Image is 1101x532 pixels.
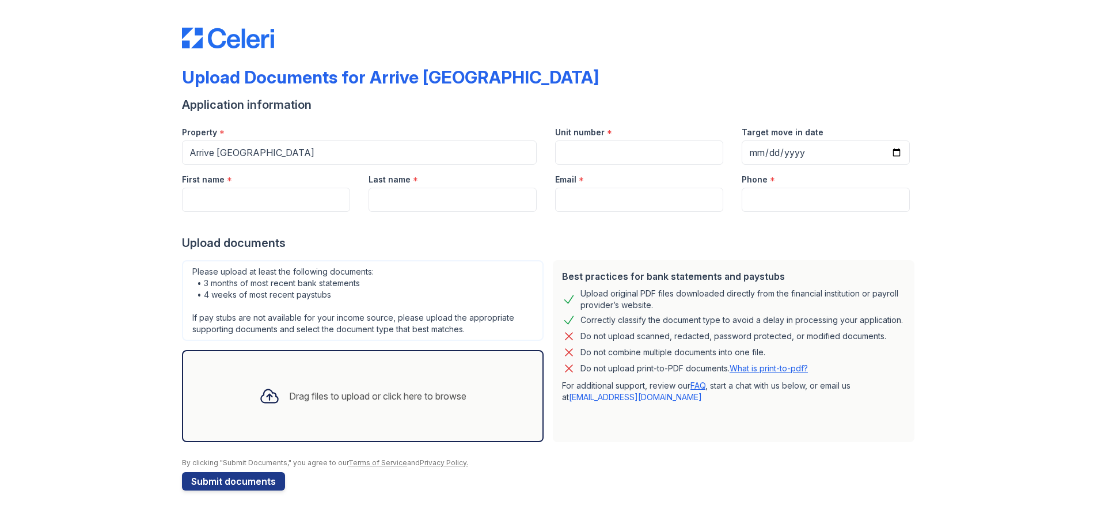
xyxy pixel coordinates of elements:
[562,269,905,283] div: Best practices for bank statements and paystubs
[730,363,808,373] a: What is print-to-pdf?
[580,329,886,343] div: Do not upload scanned, redacted, password protected, or modified documents.
[182,260,544,341] div: Please upload at least the following documents: • 3 months of most recent bank statements • 4 wee...
[580,288,905,311] div: Upload original PDF files downloaded directly from the financial institution or payroll provider’...
[420,458,468,467] a: Privacy Policy.
[182,458,919,468] div: By clicking "Submit Documents," you agree to our and
[555,127,605,138] label: Unit number
[562,380,905,403] p: For additional support, review our , start a chat with us below, or email us at
[182,174,225,185] label: First name
[690,381,705,390] a: FAQ
[580,363,808,374] p: Do not upload print-to-PDF documents.
[289,389,466,403] div: Drag files to upload or click here to browse
[182,235,919,251] div: Upload documents
[555,174,576,185] label: Email
[369,174,411,185] label: Last name
[569,392,702,402] a: [EMAIL_ADDRESS][DOMAIN_NAME]
[182,127,217,138] label: Property
[742,174,768,185] label: Phone
[182,28,274,48] img: CE_Logo_Blue-a8612792a0a2168367f1c8372b55b34899dd931a85d93a1a3d3e32e68fde9ad4.png
[182,97,919,113] div: Application information
[348,458,407,467] a: Terms of Service
[182,472,285,491] button: Submit documents
[182,67,599,88] div: Upload Documents for Arrive [GEOGRAPHIC_DATA]
[580,345,765,359] div: Do not combine multiple documents into one file.
[742,127,823,138] label: Target move in date
[1053,486,1089,520] iframe: chat widget
[580,313,903,327] div: Correctly classify the document type to avoid a delay in processing your application.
